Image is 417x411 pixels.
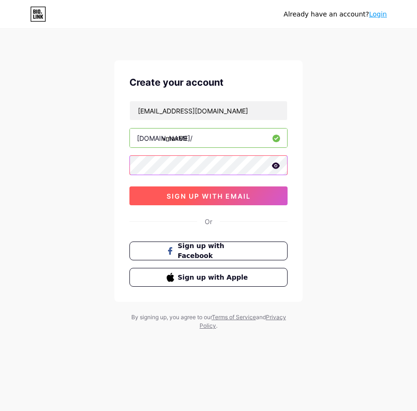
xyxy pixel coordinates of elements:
[205,217,212,226] div: Or
[130,129,287,147] input: username
[369,10,387,18] a: Login
[129,186,288,205] button: sign up with email
[178,273,251,282] span: Sign up with Apple
[137,133,192,143] div: [DOMAIN_NAME]/
[128,313,289,330] div: By signing up, you agree to our and .
[212,314,256,321] a: Terms of Service
[129,268,288,287] button: Sign up with Apple
[129,75,288,89] div: Create your account
[284,9,387,19] div: Already have an account?
[130,101,287,120] input: Email
[178,241,251,261] span: Sign up with Facebook
[129,242,288,260] button: Sign up with Facebook
[167,192,251,200] span: sign up with email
